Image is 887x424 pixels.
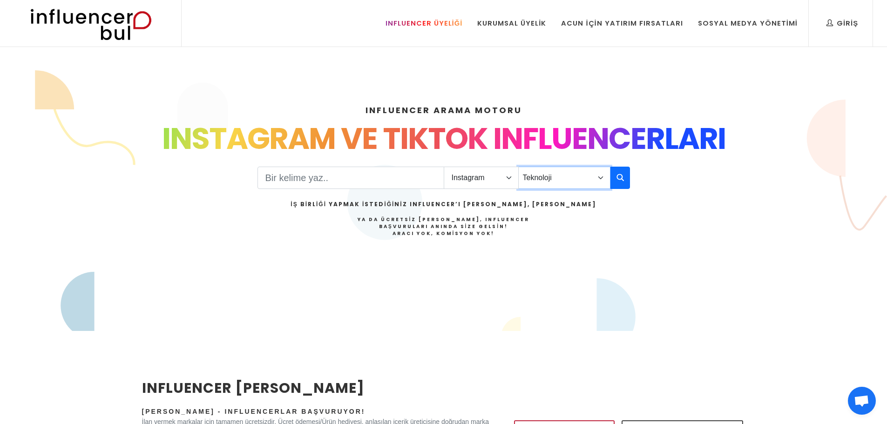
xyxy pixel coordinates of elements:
h2: İş Birliği Yapmak İstediğiniz Influencer’ı [PERSON_NAME], [PERSON_NAME] [291,200,596,209]
div: Sosyal Medya Yönetimi [698,18,798,28]
span: [PERSON_NAME] - Influencerlar Başvuruyor! [142,408,366,415]
div: Influencer Üyeliği [386,18,463,28]
h4: INFLUENCER ARAMA MOTORU [142,104,745,116]
div: Acun İçin Yatırım Fırsatları [561,18,683,28]
div: Açık sohbet [848,387,876,415]
div: Giriş [826,18,858,28]
h4: Ya da Ücretsiz [PERSON_NAME], Influencer Başvuruları Anında Size Gelsin! [291,216,596,237]
div: Kurumsal Üyelik [477,18,546,28]
h2: INFLUENCER [PERSON_NAME] [142,377,489,398]
div: INSTAGRAM VE TIKTOK INFLUENCERLARI [142,116,745,161]
strong: Aracı Yok, Komisyon Yok! [393,230,495,237]
input: Search [257,167,444,189]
